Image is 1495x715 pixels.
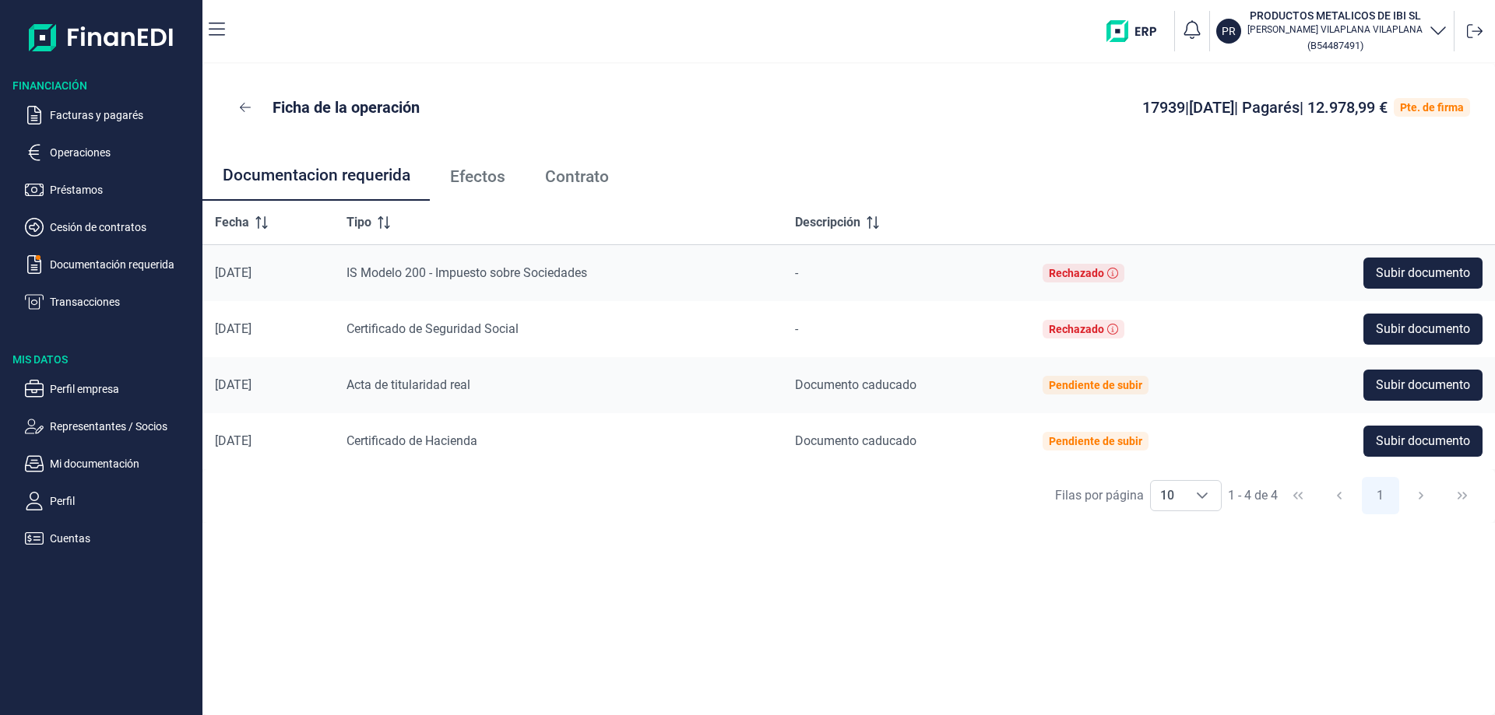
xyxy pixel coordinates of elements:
button: Subir documento [1363,370,1483,401]
button: Last Page [1444,477,1481,514]
a: Contrato [525,151,628,202]
p: Ficha de la operación [273,96,420,118]
span: 17939 | [DATE] | Pagarés | 12.978,99 € [1142,98,1388,117]
span: - [795,265,798,280]
button: PRPRODUCTOS METALICOS DE IBI SL[PERSON_NAME] VILAPLANA VILAPLANA(B54487491) [1216,8,1448,54]
span: Subir documento [1376,264,1470,282]
small: Copiar cif [1307,40,1363,51]
p: Cesión de contratos [50,218,196,237]
a: Documentacion requerida [202,151,430,202]
span: Documento caducado [795,433,916,448]
h3: PRODUCTOS METALICOS DE IBI SL [1247,8,1423,23]
button: Transacciones [25,293,196,311]
p: PR [1222,23,1236,39]
button: Representantes / Socios [25,417,196,436]
button: Perfil empresa [25,380,196,398]
span: 1 - 4 de 4 [1228,489,1278,502]
span: 10 [1151,481,1184,510]
p: Mi documentación [50,454,196,473]
p: [PERSON_NAME] VILAPLANA VILAPLANA [1247,23,1423,36]
div: Rechazado [1049,267,1104,279]
img: erp [1106,20,1168,42]
p: Cuentas [50,529,196,548]
div: Choose [1184,481,1221,510]
button: Documentación requerida [25,255,196,274]
span: Subir documento [1376,320,1470,338]
p: Perfil empresa [50,380,196,398]
span: Efectos [450,169,505,185]
span: Documentacion requerida [223,167,410,184]
div: Pendiente de subir [1049,435,1142,447]
button: Facturas y pagarés [25,106,196,124]
div: Rechazado [1049,323,1104,335]
span: - [795,321,798,336]
div: Pte. de firma [1400,101,1464,114]
span: Descripción [795,213,860,232]
div: [DATE] [215,433,322,449]
button: First Page [1279,477,1317,514]
button: Perfil [25,492,196,510]
button: Mi documentación [25,454,196,473]
div: [DATE] [215,377,322,393]
span: Contrato [545,169,609,185]
div: Filas por página [1055,486,1144,505]
span: Certificado de Hacienda [346,433,477,448]
span: IS Modelo 200 - Impuesto sobre Sociedades [346,265,587,280]
span: Acta de titularidad real [346,377,470,392]
p: Facturas y pagarés [50,106,196,124]
span: Subir documento [1376,432,1470,450]
div: [DATE] [215,265,322,281]
button: Subir documento [1363,314,1483,345]
span: Fecha [215,213,249,232]
button: Subir documento [1363,258,1483,289]
button: Subir documento [1363,426,1483,457]
div: Pendiente de subir [1049,379,1142,391]
img: Logo de aplicación [29,12,174,62]
button: Préstamos [25,181,196,199]
button: Cesión de contratos [25,218,196,237]
p: Documentación requerida [50,255,196,274]
button: Next Page [1402,477,1440,514]
button: Page 1 [1362,477,1399,514]
p: Perfil [50,492,196,510]
button: Cuentas [25,529,196,548]
p: Préstamos [50,181,196,199]
p: Transacciones [50,293,196,311]
p: Representantes / Socios [50,417,196,436]
a: Efectos [430,151,525,202]
button: Previous Page [1321,477,1358,514]
span: Tipo [346,213,371,232]
span: Documento caducado [795,377,916,392]
span: Subir documento [1376,376,1470,394]
p: Operaciones [50,143,196,162]
div: [DATE] [215,321,322,337]
span: Certificado de Seguridad Social [346,321,519,336]
button: Operaciones [25,143,196,162]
